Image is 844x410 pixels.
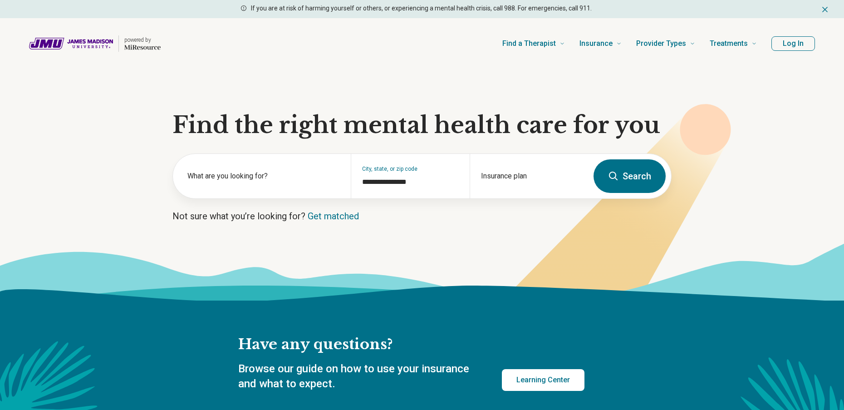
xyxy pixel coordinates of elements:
[308,211,359,222] a: Get matched
[238,335,584,354] h2: Have any questions?
[172,210,672,222] p: Not sure what you’re looking for?
[502,369,584,391] a: Learning Center
[636,25,695,62] a: Provider Types
[771,36,815,51] button: Log In
[29,29,161,58] a: Home page
[710,37,748,50] span: Treatments
[172,112,672,139] h1: Find the right mental health care for you
[502,25,565,62] a: Find a Therapist
[124,36,161,44] p: powered by
[820,4,829,15] button: Dismiss
[636,37,686,50] span: Provider Types
[594,159,666,193] button: Search
[502,37,556,50] span: Find a Therapist
[251,4,592,13] p: If you are at risk of harming yourself or others, or experiencing a mental health crisis, call 98...
[579,37,613,50] span: Insurance
[710,25,757,62] a: Treatments
[187,171,340,182] label: What are you looking for?
[238,361,480,392] p: Browse our guide on how to use your insurance and what to expect.
[579,25,622,62] a: Insurance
